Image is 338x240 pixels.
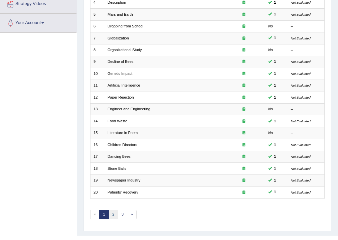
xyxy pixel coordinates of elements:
[90,139,105,151] td: 16
[225,142,262,148] div: Exam occurring question
[108,107,150,111] a: Engineer and Engineering
[225,190,262,195] div: Exam occurring question
[108,36,129,40] a: Globalization
[272,154,278,160] span: You can still take this question
[272,11,278,17] span: You can still take this question
[90,32,105,44] td: 7
[225,24,262,29] div: Exam occurring question
[291,155,311,158] small: Not Evaluated
[127,210,137,219] a: »
[108,190,138,194] a: Patients' Recovery
[108,131,138,135] a: Literature in Poem
[225,59,262,65] div: Exam occurring question
[291,130,321,136] div: –
[272,59,278,65] span: You can still take this question
[225,119,262,124] div: Exam occurring question
[108,12,133,16] a: Mars and Earth
[272,95,278,101] span: You can still take this question
[225,71,262,77] div: Exam occurring question
[272,142,278,148] span: You can still take this question
[291,47,321,53] div: –
[108,166,126,170] a: Stone Balls
[268,24,273,28] em: No
[291,84,311,87] small: Not Evaluated
[291,72,311,76] small: Not Evaluated
[225,130,262,136] div: Exam occurring question
[90,187,105,198] td: 20
[108,24,143,28] a: Dropping from School
[108,178,140,182] a: Newspaper Industry
[0,14,76,30] a: Your Account
[108,59,133,64] a: Decline of Bees
[291,13,311,16] small: Not Evaluated
[108,119,127,123] a: Food Waste
[291,60,311,64] small: Not Evaluated
[90,127,105,139] td: 15
[291,107,321,112] div: –
[291,1,311,4] small: Not Evaluated
[90,20,105,32] td: 6
[291,167,311,170] small: Not Evaluated
[99,210,109,219] a: 1
[90,80,105,92] td: 11
[225,107,262,112] div: Exam occurring question
[90,115,105,127] td: 14
[291,119,311,123] small: Not Evaluated
[272,35,278,41] span: You can still take this question
[272,71,278,77] span: You can still take this question
[108,95,134,99] a: Paper Rejection
[108,154,131,158] a: Dancing Bees
[225,154,262,159] div: Exam occurring question
[108,48,142,52] a: Organizational Study
[272,177,278,184] span: You can still take this question
[291,24,321,29] div: –
[108,72,132,76] a: Genetic Impact
[90,92,105,103] td: 12
[291,143,311,147] small: Not Evaluated
[90,104,105,115] td: 13
[291,178,311,182] small: Not Evaluated
[90,56,105,68] td: 9
[268,131,273,135] em: No
[109,210,118,219] a: 2
[225,178,262,183] div: Exam occurring question
[272,118,278,124] span: You can still take this question
[268,48,273,52] em: No
[225,95,262,100] div: Exam occurring question
[90,163,105,174] td: 18
[291,96,311,99] small: Not Evaluated
[268,107,273,111] em: No
[225,12,262,17] div: Exam occurring question
[118,210,128,219] a: 3
[225,166,262,171] div: Exam occurring question
[225,83,262,88] div: Exam occurring question
[90,151,105,162] td: 17
[90,210,100,219] span: «
[108,0,126,4] a: Description
[90,174,105,186] td: 19
[291,36,311,40] small: Not Evaluated
[90,44,105,56] td: 8
[225,36,262,41] div: Exam occurring question
[272,165,278,171] span: You can still take this question
[272,189,278,195] span: You can still take this question
[272,83,278,89] span: You can still take this question
[90,68,105,80] td: 10
[225,47,262,53] div: Exam occurring question
[291,191,311,194] small: Not Evaluated
[90,9,105,20] td: 5
[108,143,137,147] a: Children Directors
[108,83,140,87] a: Artificial Intelligence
